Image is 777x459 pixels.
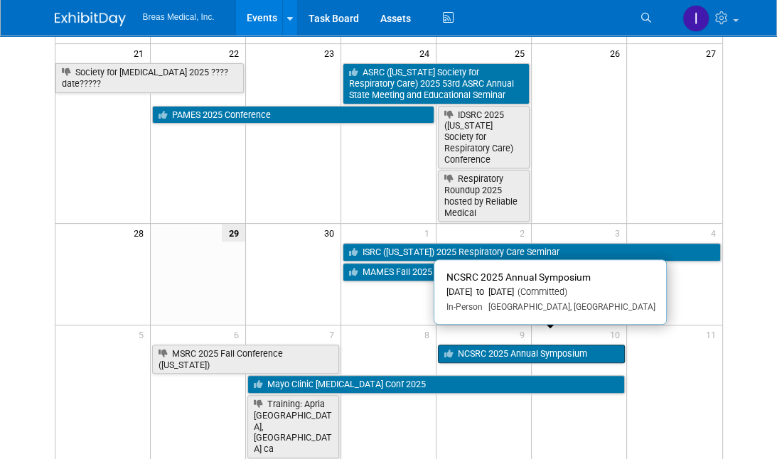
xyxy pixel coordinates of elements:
span: 28 [132,224,150,242]
span: 30 [323,224,341,242]
a: ISRC ([US_STATE]) 2025 Respiratory Care Seminar [343,243,721,261]
span: 3 [613,224,626,242]
span: 29 [222,224,245,242]
span: [GEOGRAPHIC_DATA], [GEOGRAPHIC_DATA] [482,302,655,312]
span: 24 [418,44,436,62]
span: 4 [709,224,722,242]
a: MSRC 2025 Fall Conference ([US_STATE]) [152,345,339,374]
a: IDSRC 2025 ([US_STATE] Society for Respiratory Care) Conference [438,106,530,169]
span: 10 [609,325,626,343]
span: 21 [132,44,150,62]
span: NCSRC 2025 Annual Symposium [446,271,590,283]
a: NCSRC 2025 Annual Symposium [438,345,625,363]
span: 6 [232,325,245,343]
span: 7 [328,325,341,343]
span: 23 [323,44,341,62]
span: 22 [227,44,245,62]
div: [DATE] to [DATE] [446,286,655,298]
a: ASRC ([US_STATE] Society for Respiratory Care) 2025 53rd ASRC Annual State Meeting and Educationa... [343,63,530,104]
span: 8 [423,325,436,343]
span: 2 [518,224,531,242]
span: Breas Medical, Inc. [143,12,215,22]
a: PAMES 2025 Conference [152,106,434,124]
span: 9 [518,325,531,343]
a: Society for [MEDICAL_DATA] 2025 ???? date????? [55,63,245,92]
span: 5 [137,325,150,343]
a: Training: Apria [GEOGRAPHIC_DATA], [GEOGRAPHIC_DATA] ca [247,395,339,458]
a: MAMES Fall 2025 [343,263,625,281]
span: 11 [704,325,722,343]
img: Inga Dolezar [682,5,709,32]
span: In-Person [446,302,482,312]
span: 25 [513,44,531,62]
a: Mayo Clinic [MEDICAL_DATA] Conf 2025 [247,375,625,394]
span: (Committed) [513,286,567,297]
img: ExhibitDay [55,12,126,26]
span: 27 [704,44,722,62]
span: 1 [423,224,436,242]
span: 26 [609,44,626,62]
a: Respiratory Roundup 2025 hosted by Reliable Medical [438,170,530,222]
